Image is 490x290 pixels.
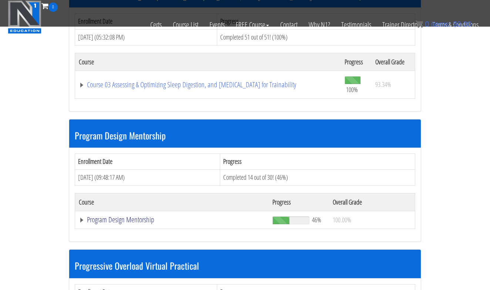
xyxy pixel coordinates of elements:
a: Why N1? [303,12,336,38]
td: Completed 14 out of 30! (46%) [220,170,415,186]
span: 46% [312,216,321,224]
bdi: 0.00 [453,20,471,28]
th: Enrollment Date [75,154,220,170]
h3: Progressive Overload Virtual Practical [75,261,415,270]
span: 0 [48,3,58,12]
img: icon11.png [416,20,423,28]
a: Course 03 Assessing & Optimizing Sleep Digestion, and [MEDICAL_DATA] for Trainability [79,81,337,88]
span: $ [453,20,457,28]
a: Trainer Directory [377,12,427,38]
a: Course List [167,12,204,38]
a: 0 items: $0.00 [416,20,471,28]
th: Overall Grade [329,193,415,211]
th: Course [75,193,269,211]
th: Course [75,53,341,71]
span: items: [431,20,451,28]
td: 93.34% [372,71,415,98]
a: Certs [145,12,167,38]
a: Events [204,12,230,38]
td: 100.00% [329,211,415,229]
a: Terms & Conditions [427,12,484,38]
th: Progress [269,193,329,211]
span: 0 [425,20,429,28]
h3: Program Design Mentorship [75,131,415,140]
a: FREE Course [230,12,275,38]
a: Testimonials [336,12,377,38]
img: n1-education [8,0,41,34]
td: [DATE] (09:48:17 AM) [75,170,220,186]
th: Overall Grade [372,53,415,71]
th: Progress [220,154,415,170]
a: 0 [41,1,58,11]
span: 100% [346,85,358,94]
a: Contact [275,12,303,38]
th: Progress [341,53,372,71]
a: Program Design Mentorship [79,216,265,223]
